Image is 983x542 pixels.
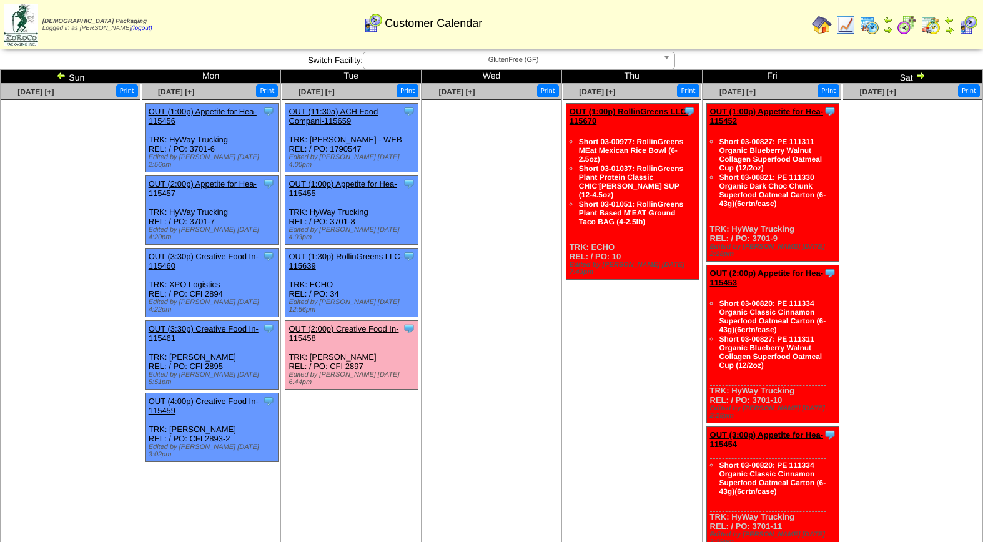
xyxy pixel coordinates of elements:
[706,265,839,423] div: TRK: HyWay Trucking REL: / PO: 3701-10
[262,177,275,190] img: Tooltip
[285,249,418,317] div: TRK: ECHO REL: / PO: 34
[368,52,658,67] span: GlutenFree (GF)
[131,25,152,32] a: (logout)
[403,322,415,335] img: Tooltip
[958,84,980,97] button: Print
[719,87,756,96] a: [DATE] [+]
[289,371,418,386] div: Edited by [PERSON_NAME] [DATE] 6:44pm
[149,154,278,169] div: Edited by [PERSON_NAME] [DATE] 2:56pm
[289,298,418,313] div: Edited by [PERSON_NAME] [DATE] 12:56pm
[256,84,278,97] button: Print
[710,405,839,420] div: Edited by [PERSON_NAME] [DATE] 2:28pm
[145,104,278,172] div: TRK: HyWay Trucking REL: / PO: 3701-6
[149,443,278,458] div: Edited by [PERSON_NAME] [DATE] 3:02pm
[145,249,278,317] div: TRK: XPO Logistics REL: / PO: CFI 2894
[677,84,699,97] button: Print
[285,176,418,245] div: TRK: HyWay Trucking REL: / PO: 3701-8
[883,15,893,25] img: arrowleft.gif
[719,335,822,370] a: Short 03-00827: PE 111311 Organic Blueberry Walnut Collagen Superfood Oatmeal Cup (12/2oz)
[958,15,978,35] img: calendarcustomer.gif
[403,177,415,190] img: Tooltip
[363,13,383,33] img: calendarcustomer.gif
[262,105,275,117] img: Tooltip
[579,200,683,226] a: Short 03-01051: RollinGreens Plant Based M'EAT Ground Taco BAG (4-2.5lb)
[262,250,275,262] img: Tooltip
[579,137,683,164] a: Short 03-00977: RollinGreens MEat Mexican Rice Bowl (6-2.5oz)
[824,428,836,441] img: Tooltip
[149,226,278,241] div: Edited by [PERSON_NAME] [DATE] 4:20pm
[149,397,259,415] a: OUT (4:00p) Creative Food In-115459
[842,70,983,84] td: Sat
[561,70,702,84] td: Thu
[818,84,839,97] button: Print
[149,324,259,343] a: OUT (3:30p) Creative Food In-115461
[385,17,482,30] span: Customer Calendar
[289,179,397,198] a: OUT (1:00p) Appetite for Hea-115455
[537,84,559,97] button: Print
[422,70,562,84] td: Wed
[262,322,275,335] img: Tooltip
[859,15,879,35] img: calendarprod.gif
[897,15,917,35] img: calendarblend.gif
[824,267,836,279] img: Tooltip
[719,173,826,208] a: Short 03-00821: PE 111330 Organic Dark Choc Chunk Superfood Oatmeal Carton (6-43g)(6crtn/case)
[579,87,615,96] a: [DATE] [+]
[566,104,699,280] div: TRK: ECHO REL: / PO: 10
[438,87,475,96] a: [DATE] [+]
[149,179,257,198] a: OUT (2:00p) Appetite for Hea-115457
[397,84,418,97] button: Print
[570,261,699,276] div: Edited by [PERSON_NAME] [DATE] 7:43pm
[289,107,378,126] a: OUT (11:30a) ACH Food Compani-115659
[149,371,278,386] div: Edited by [PERSON_NAME] [DATE] 5:51pm
[116,84,138,97] button: Print
[944,25,954,35] img: arrowright.gif
[824,105,836,117] img: Tooltip
[710,107,824,126] a: OUT (1:00p) Appetite for Hea-115452
[403,250,415,262] img: Tooltip
[710,269,824,287] a: OUT (2:00p) Appetite for Hea-115453
[42,18,147,25] span: [DEMOGRAPHIC_DATA] Packaging
[289,226,418,241] div: Edited by [PERSON_NAME] [DATE] 4:03pm
[944,15,954,25] img: arrowleft.gif
[710,430,824,449] a: OUT (3:00p) Appetite for Hea-115454
[42,18,152,32] span: Logged in as [PERSON_NAME]
[289,252,403,270] a: OUT (1:30p) RollinGreens LLC-115639
[141,70,281,84] td: Mon
[145,176,278,245] div: TRK: HyWay Trucking REL: / PO: 3701-7
[17,87,54,96] a: [DATE] [+]
[145,321,278,390] div: TRK: [PERSON_NAME] REL: / PO: CFI 2895
[702,70,842,84] td: Fri
[56,71,66,81] img: arrowleft.gif
[719,137,822,172] a: Short 03-00827: PE 111311 Organic Blueberry Walnut Collagen Superfood Oatmeal Cup (12/2oz)
[158,87,194,96] a: [DATE] [+]
[570,107,689,126] a: OUT (1:00p) RollinGreens LLC-115670
[285,321,418,390] div: TRK: [PERSON_NAME] REL: / PO: CFI 2897
[1,70,141,84] td: Sun
[262,395,275,407] img: Tooltip
[921,15,941,35] img: calendarinout.gif
[719,299,826,334] a: Short 03-00820: PE 111334 Organic Classic Cinnamon Superfood Oatmeal Carton (6-43g)(6crtn/case)
[883,25,893,35] img: arrowright.gif
[281,70,422,84] td: Tue
[149,252,259,270] a: OUT (3:30p) Creative Food In-115460
[683,105,696,117] img: Tooltip
[299,87,335,96] a: [DATE] [+]
[579,164,683,199] a: Short 03-01037: RollinGreens Plant Protein Classic CHIC'[PERSON_NAME] SUP (12-4.5oz)
[916,71,926,81] img: arrowright.gif
[836,15,856,35] img: line_graph.gif
[289,324,398,343] a: OUT (2:00p) Creative Food In-115458
[860,87,896,96] a: [DATE] [+]
[285,104,418,172] div: TRK: [PERSON_NAME] - WEB REL: / PO: 1790547
[710,243,839,258] div: Edited by [PERSON_NAME] [DATE] 2:28pm
[706,104,839,262] div: TRK: HyWay Trucking REL: / PO: 3701-9
[403,105,415,117] img: Tooltip
[289,154,418,169] div: Edited by [PERSON_NAME] [DATE] 4:00pm
[719,461,826,496] a: Short 03-00820: PE 111334 Organic Classic Cinnamon Superfood Oatmeal Carton (6-43g)(6crtn/case)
